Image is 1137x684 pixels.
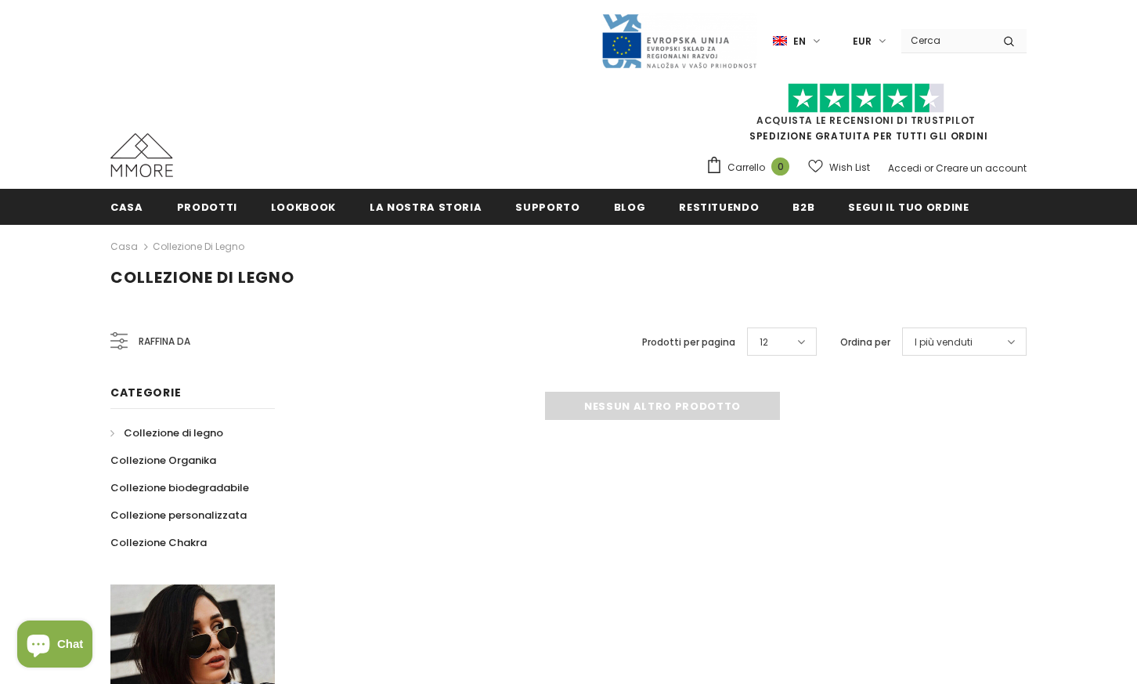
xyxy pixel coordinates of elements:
a: Javni Razpis [601,34,757,47]
a: Accedi [888,161,922,175]
a: Collezione di legno [153,240,244,253]
span: Raffina da [139,333,190,350]
label: Prodotti per pagina [642,335,735,350]
span: Restituendo [679,200,759,215]
a: Blog [614,189,646,224]
span: Prodotti [177,200,237,215]
span: 12 [760,335,768,350]
a: Casa [110,237,138,256]
span: Collezione di legno [110,266,294,288]
a: Segui il tuo ordine [848,189,969,224]
span: EUR [853,34,872,49]
a: Restituendo [679,189,759,224]
a: Creare un account [936,161,1027,175]
img: Fidati di Pilot Stars [788,83,944,114]
label: Ordina per [840,335,890,350]
span: Categorie [110,385,181,400]
img: i-lang-1.png [773,34,787,48]
a: Collezione Chakra [110,529,207,556]
span: Segui il tuo ordine [848,200,969,215]
span: supporto [515,200,579,215]
a: Wish List [808,154,870,181]
span: I più venduti [915,335,973,350]
img: Casi MMORE [110,133,173,177]
span: Blog [614,200,646,215]
a: Collezione Organika [110,447,216,474]
span: Collezione Organika [110,453,216,468]
a: Collezione personalizzata [110,501,247,529]
span: Lookbook [271,200,336,215]
span: Collezione personalizzata [110,508,247,523]
span: Collezione Chakra [110,535,207,550]
input: Search Site [901,29,991,52]
span: B2B [792,200,814,215]
a: Collezione biodegradabile [110,474,249,501]
span: La nostra storia [370,200,482,215]
a: Carrello 0 [706,156,797,179]
img: Javni Razpis [601,13,757,70]
a: Collezione di legno [110,419,223,447]
span: or [924,161,933,175]
span: Casa [110,200,143,215]
span: en [793,34,806,49]
span: 0 [771,157,789,176]
a: Lookbook [271,189,336,224]
a: Casa [110,189,143,224]
span: Collezione di legno [124,425,223,440]
span: Wish List [829,160,870,176]
span: Carrello [727,160,765,176]
a: Acquista le recensioni di TrustPilot [756,114,976,127]
a: La nostra storia [370,189,482,224]
a: supporto [515,189,579,224]
span: Collezione biodegradabile [110,480,249,495]
inbox-online-store-chat: Shopify online store chat [13,621,97,671]
span: SPEDIZIONE GRATUITA PER TUTTI GLI ORDINI [706,90,1027,143]
a: Prodotti [177,189,237,224]
a: B2B [792,189,814,224]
